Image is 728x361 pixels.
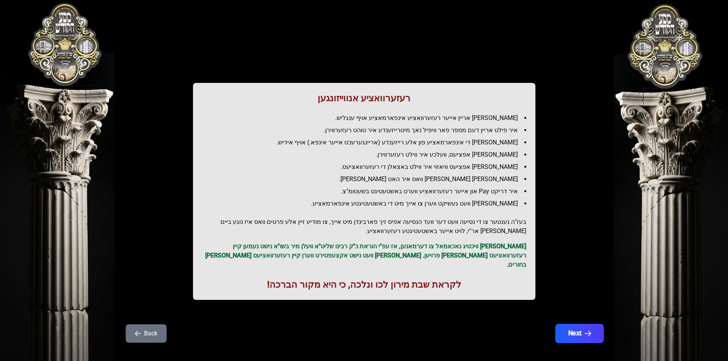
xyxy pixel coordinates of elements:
li: איר דריקט Pay און אייער רעזערוואציע ווערט באשטעטיגט בשעטומ"צ. [208,187,526,196]
li: [PERSON_NAME] וועט געשיקט ווערן צו אייך מיט די באשטעטיגטע אינפארמאציע. [208,199,526,208]
li: [PERSON_NAME] [PERSON_NAME] וואס איר האט [PERSON_NAME]. [208,175,526,184]
li: [PERSON_NAME] אפציעס, וועלכע איר ווילט רעזערווירן. [208,150,526,159]
h1: רעזערוואציע אנווייזונגען [202,92,526,104]
p: [PERSON_NAME] וויכטיג נאכאמאל צו דערמאנען, אז עפ"י הוראת כ"ק רבינו שליט"א וועלן מיר בשו"א נישט נע... [202,242,526,269]
button: Next [555,324,603,343]
li: [PERSON_NAME] אפציעס וויאזוי איר ווילט באצאלן די רעזערוואציעס. [208,162,526,172]
li: איר פילט אריין דעם מספר פאר וויפיל נאך מיטרייזענדע איר טוהט רעזערווירן. [208,126,526,135]
h1: לקראת שבת מירון לכו ונלכה, כי היא מקור הברכה! [202,278,526,291]
h2: בעז"ה נענטער צו די נסיעה וועט דער וועד הנסיעה אפיס זיך פארבינדן מיט אייך, צו מודיע זיין אלע פרטים... [202,217,526,236]
li: [PERSON_NAME] אריין אייער רעזערוואציע אינפארמאציע אויף ענגליש. [208,113,526,123]
li: [PERSON_NAME] די אינפארמאציע פון אלע רייזענדע (אריינגערעכט אייער אינפא.) אויף אידיש. [208,138,526,147]
button: Back [126,324,167,343]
